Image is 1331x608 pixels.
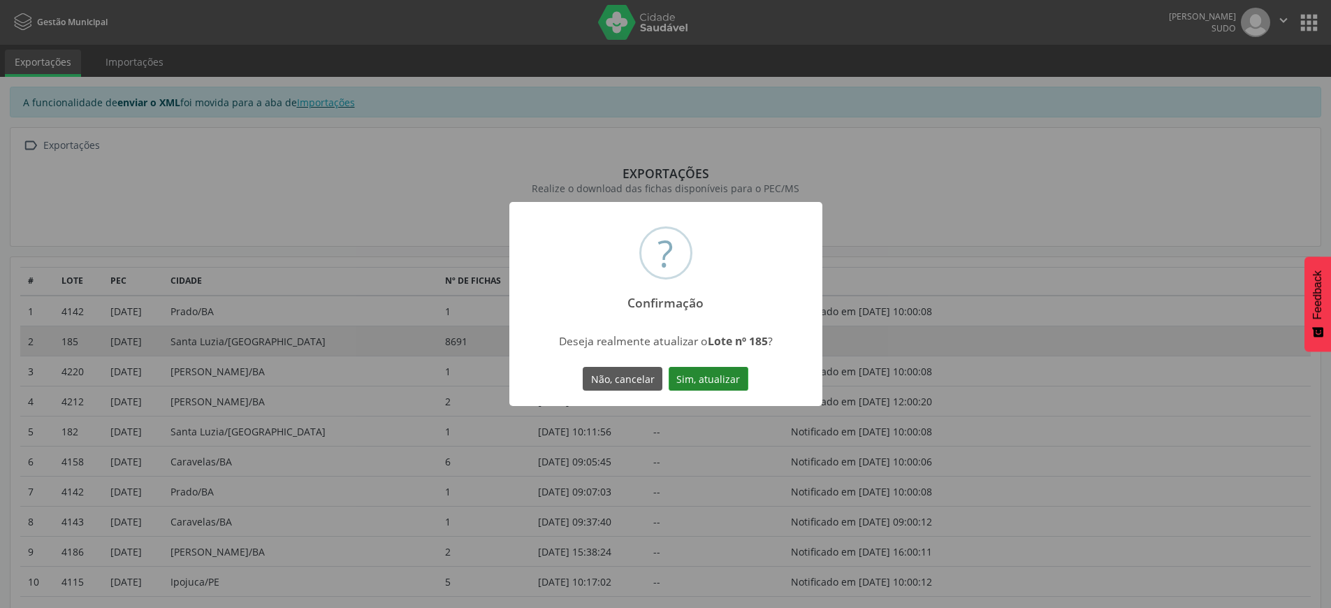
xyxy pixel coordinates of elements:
[1304,256,1331,352] button: Feedback - Mostrar pesquisa
[657,229,674,277] div: ?
[669,367,748,391] button: Sim, atualizar
[583,367,662,391] button: Não, cancelar
[1311,270,1324,319] span: Feedback
[542,333,789,349] div: Deseja realmente atualizar o ?
[708,333,768,349] strong: Lote nº 185
[616,286,716,310] h2: Confirmação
